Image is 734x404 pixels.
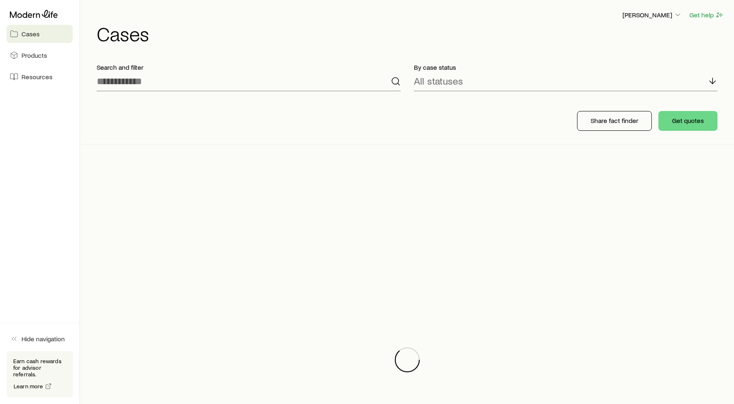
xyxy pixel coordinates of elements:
button: [PERSON_NAME] [622,10,682,20]
p: All statuses [414,75,463,87]
span: Cases [21,30,40,38]
p: By case status [414,63,718,71]
button: Get help [689,10,724,20]
h1: Cases [97,24,724,43]
a: Resources [7,68,73,86]
p: Search and filter [97,63,401,71]
p: Share fact finder [591,116,638,125]
span: Learn more [14,383,43,389]
div: Earn cash rewards for advisor referrals.Learn more [7,351,73,397]
a: Cases [7,25,73,43]
button: Hide navigation [7,330,73,348]
p: [PERSON_NAME] [622,11,682,19]
span: Products [21,51,47,59]
span: Hide navigation [21,335,65,343]
p: Earn cash rewards for advisor referrals. [13,358,66,378]
button: Get quotes [658,111,717,131]
span: Resources [21,73,52,81]
a: Products [7,46,73,64]
button: Share fact finder [577,111,652,131]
